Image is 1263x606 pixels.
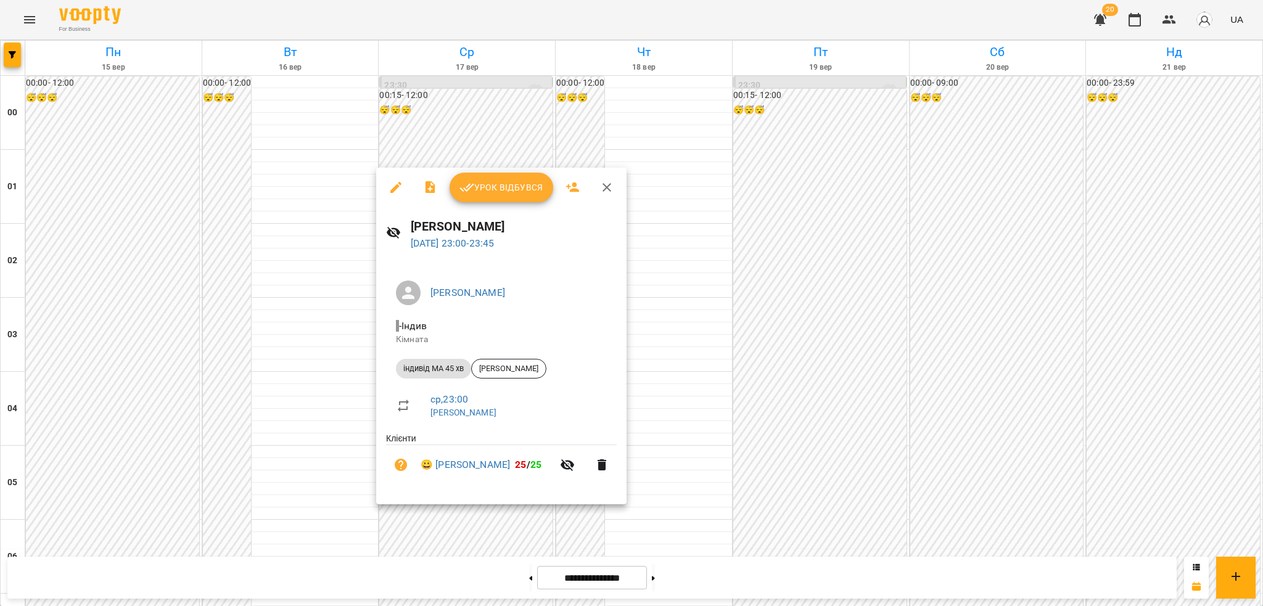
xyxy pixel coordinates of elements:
span: індивід МА 45 хв [396,363,471,374]
a: 😀 [PERSON_NAME] [421,457,510,472]
b: / [515,459,541,470]
h6: [PERSON_NAME] [411,217,617,236]
span: - Індив [396,320,429,332]
span: 25 [530,459,541,470]
button: Урок відбувся [450,173,553,202]
ul: Клієнти [386,432,617,489]
span: [PERSON_NAME] [472,363,546,374]
a: [PERSON_NAME] [430,287,505,298]
span: 25 [515,459,526,470]
a: [DATE] 23:00-23:45 [411,237,495,249]
div: [PERSON_NAME] [471,359,546,379]
a: ср , 23:00 [430,393,468,405]
p: Кімната [396,334,607,346]
button: Візит ще не сплачено. Додати оплату? [386,450,416,480]
span: Урок відбувся [459,180,543,195]
a: [PERSON_NAME] [430,407,496,417]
